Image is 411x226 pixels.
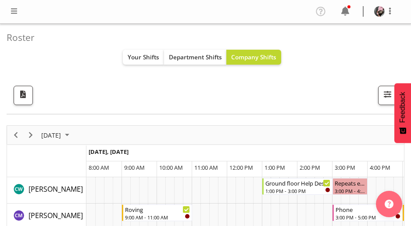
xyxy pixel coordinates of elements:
[231,53,276,61] span: Company Shifts
[125,214,190,221] div: 9:00 AM - 11:00 AM
[385,200,393,208] img: help-xxl-2.png
[122,204,192,221] div: Chamique Mamolo"s event - Roving Begin From Tuesday, September 16, 2025 at 9:00:00 AM GMT+12:00 E...
[8,126,23,144] div: previous period
[335,187,365,194] div: 3:00 PM - 4:00 PM
[25,130,37,141] button: Next
[332,204,403,221] div: Chamique Mamolo"s event - Phone Begin From Tuesday, September 16, 2025 at 3:00:00 PM GMT+12:00 En...
[7,33,397,43] h4: Roster
[265,179,330,187] div: Ground floor Help Desk
[264,164,285,171] span: 1:00 PM
[23,126,38,144] div: next period
[159,164,183,171] span: 10:00 AM
[89,148,129,156] span: [DATE], [DATE]
[194,164,218,171] span: 11:00 AM
[169,53,222,61] span: Department Shifts
[40,130,62,141] span: [DATE]
[29,184,83,194] a: [PERSON_NAME]
[265,187,330,194] div: 1:00 PM - 3:00 PM
[164,50,227,65] button: Department Shifts
[29,210,83,221] a: [PERSON_NAME]
[332,178,368,195] div: Catherine Wilson"s event - Repeats every tuesday - Catherine Wilson Begin From Tuesday, September...
[10,130,22,141] button: Previous
[128,53,159,61] span: Your Shifts
[394,83,411,143] button: Feedback - Show survey
[336,205,400,214] div: Phone
[370,164,390,171] span: 4:00 PM
[335,164,355,171] span: 3:00 PM
[374,6,385,17] img: keyu-chenf658e1896ed4c5c14a0b283e0d53a179.png
[378,86,397,105] button: Filter Shifts
[229,164,253,171] span: 12:00 PM
[226,50,281,65] button: Company Shifts
[124,164,145,171] span: 9:00 AM
[335,179,365,187] div: Repeats every [DATE] - [PERSON_NAME]
[300,164,320,171] span: 2:00 PM
[262,178,332,195] div: Catherine Wilson"s event - Ground floor Help Desk Begin From Tuesday, September 16, 2025 at 1:00:...
[40,130,73,141] button: September 2025
[38,126,75,144] div: September 16, 2025
[125,205,190,214] div: Roving
[89,164,109,171] span: 8:00 AM
[14,86,33,105] button: Download a PDF of the roster for the current day
[336,214,400,221] div: 3:00 PM - 5:00 PM
[399,92,407,123] span: Feedback
[7,177,86,204] td: Catherine Wilson resource
[123,50,164,65] button: Your Shifts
